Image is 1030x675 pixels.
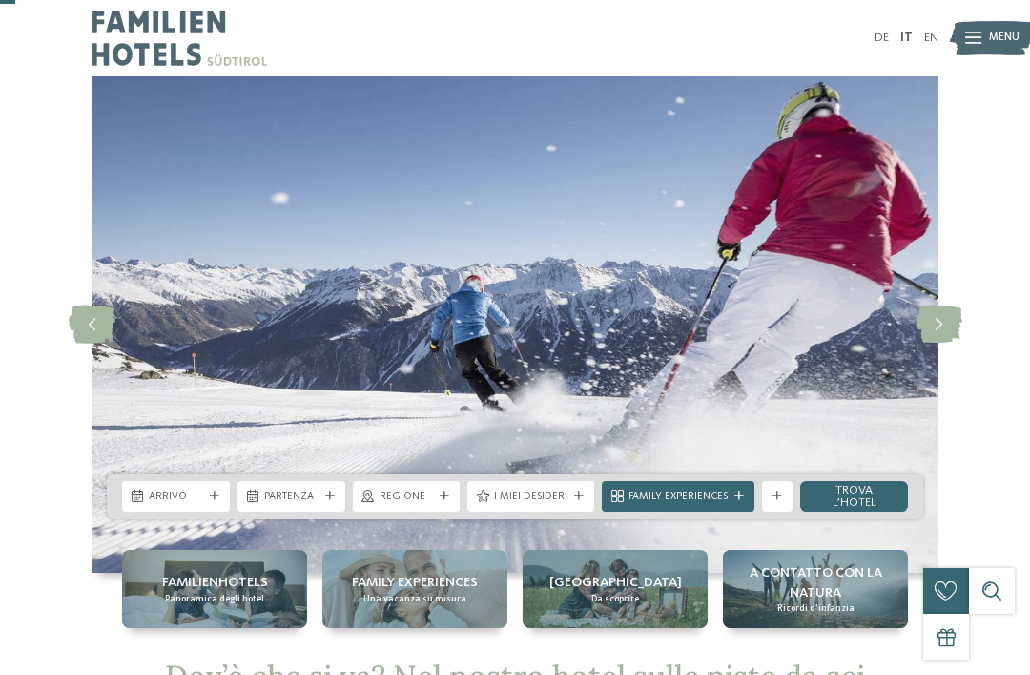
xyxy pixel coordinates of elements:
[165,593,264,605] span: Panoramica degli hotel
[322,550,507,628] a: Hotel sulle piste da sci per bambini: divertimento senza confini Family experiences Una vacanza s...
[162,573,268,592] span: Familienhotels
[723,550,908,628] a: Hotel sulle piste da sci per bambini: divertimento senza confini A contatto con la natura Ricordi...
[800,481,908,512] a: trova l’hotel
[380,490,434,505] span: Regione
[900,32,913,44] a: IT
[352,573,478,592] span: Family experiences
[924,32,938,44] a: EN
[549,573,682,592] span: [GEOGRAPHIC_DATA]
[591,593,639,605] span: Da scoprire
[989,31,1020,46] span: Menu
[875,32,889,44] a: DE
[149,490,203,505] span: Arrivo
[264,490,319,505] span: Partenza
[122,550,307,628] a: Hotel sulle piste da sci per bambini: divertimento senza confini Familienhotels Panoramica degli ...
[777,602,855,615] span: Ricordi d’infanzia
[92,76,938,573] img: Hotel sulle piste da sci per bambini: divertimento senza confini
[494,490,567,505] span: I miei desideri
[731,563,900,601] span: A contatto con la natura
[363,593,466,605] span: Una vacanza su misura
[628,490,728,505] span: Family Experiences
[523,550,708,628] a: Hotel sulle piste da sci per bambini: divertimento senza confini [GEOGRAPHIC_DATA] Da scoprire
